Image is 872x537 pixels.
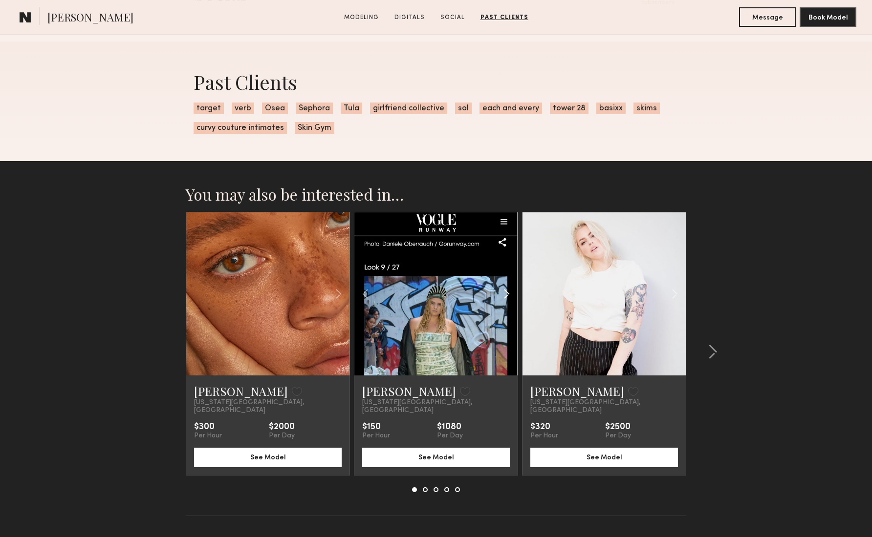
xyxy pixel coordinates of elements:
a: Book Model [800,13,856,21]
div: Per Hour [530,432,558,440]
a: [PERSON_NAME] [530,383,624,399]
div: $2000 [269,422,295,432]
span: girlfriend collective [370,103,447,114]
a: Digitals [391,13,429,22]
span: verb [232,103,254,114]
div: Per Day [437,432,463,440]
span: each and every [480,103,542,114]
span: target [194,103,224,114]
div: $320 [530,422,558,432]
span: Sephora [296,103,333,114]
span: skims [633,103,660,114]
span: sol [455,103,472,114]
a: Modeling [340,13,383,22]
span: [US_STATE][GEOGRAPHIC_DATA], [GEOGRAPHIC_DATA] [362,399,510,414]
span: [US_STATE][GEOGRAPHIC_DATA], [GEOGRAPHIC_DATA] [530,399,678,414]
div: $150 [362,422,390,432]
span: tower 28 [550,103,589,114]
div: Past Clients [194,69,678,95]
a: Social [436,13,469,22]
div: Per Hour [194,432,222,440]
button: Book Model [800,7,856,27]
button: See Model [194,448,342,467]
a: [PERSON_NAME] [362,383,456,399]
span: basixx [596,103,626,114]
div: $1080 [437,422,463,432]
div: Per Day [605,432,631,440]
div: Per Hour [362,432,390,440]
a: See Model [194,453,342,461]
a: [PERSON_NAME] [194,383,288,399]
a: See Model [530,453,678,461]
a: Past Clients [477,13,532,22]
div: Per Day [269,432,295,440]
a: See Model [362,453,510,461]
span: Osea [262,103,288,114]
span: Tula [341,103,362,114]
span: [US_STATE][GEOGRAPHIC_DATA], [GEOGRAPHIC_DATA] [194,399,342,414]
button: See Model [530,448,678,467]
button: See Model [362,448,510,467]
h2: You may also be interested in… [186,185,686,204]
div: $2500 [605,422,631,432]
button: Message [739,7,796,27]
span: curvy couture intimates [194,122,287,134]
span: Skin Gym [295,122,334,134]
span: [PERSON_NAME] [47,10,133,27]
div: $300 [194,422,222,432]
